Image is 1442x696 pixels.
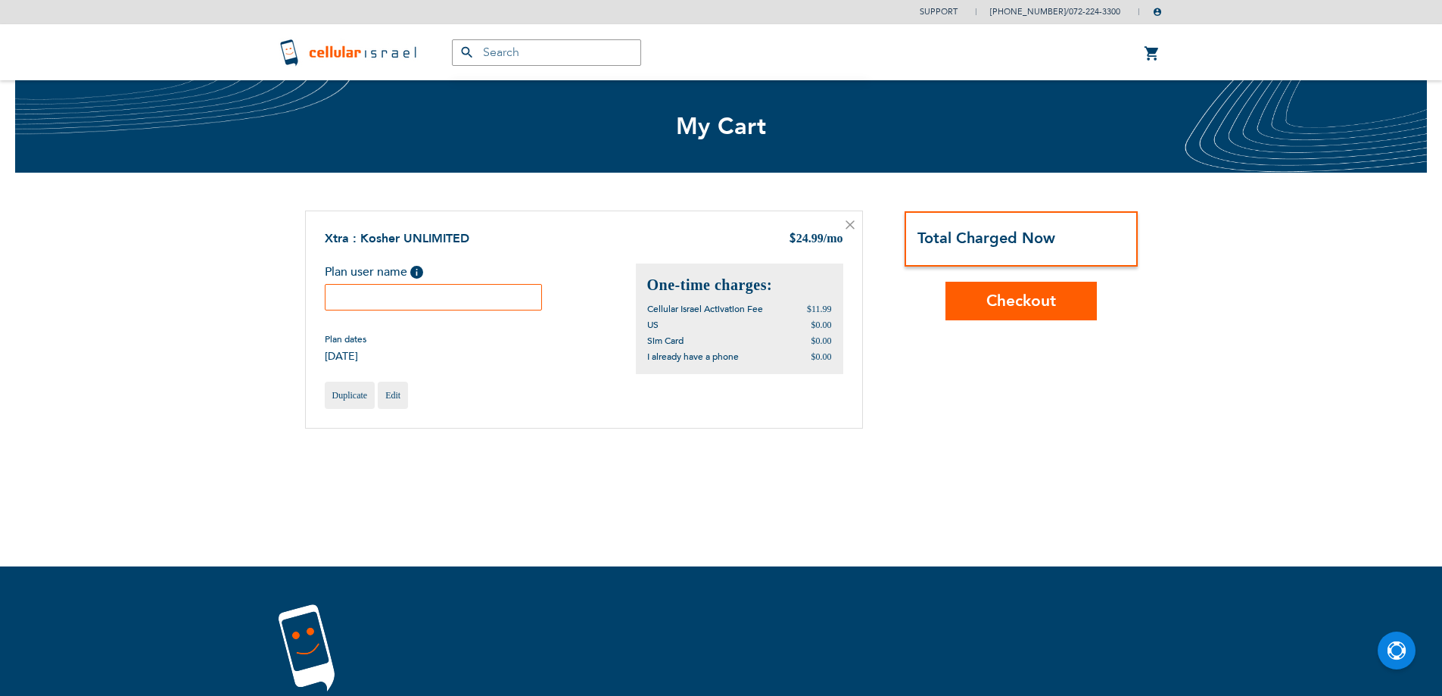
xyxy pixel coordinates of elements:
[647,335,684,347] span: Sim Card
[325,382,375,409] a: Duplicate
[332,390,368,401] span: Duplicate
[279,37,422,67] img: Cellular Israel Logo
[325,349,366,364] span: [DATE]
[676,111,767,142] span: My Cart
[647,303,763,315] span: Cellular Israel Activation Fee
[1069,6,1120,17] a: 072-224-3300
[920,6,958,17] a: Support
[986,290,1056,312] span: Checkout
[385,390,400,401] span: Edit
[325,333,366,345] span: Plan dates
[789,230,843,248] div: 24.99
[807,304,832,314] span: $11.99
[789,231,796,248] span: $
[647,275,832,295] h2: One-time charges:
[811,351,832,362] span: $0.00
[945,282,1097,320] button: Checkout
[452,39,641,66] input: Search
[410,266,423,279] span: Help
[811,320,832,330] span: $0.00
[325,230,469,247] a: Xtra : Kosher UNLIMITED
[990,6,1066,17] a: [PHONE_NUMBER]
[647,319,659,331] span: US
[811,336,832,346] span: $0.00
[325,264,407,280] span: Plan user name
[975,1,1120,23] li: /
[647,351,739,363] span: I already have a phone
[824,232,843,245] span: /mo
[378,382,408,409] a: Edit
[917,228,1055,248] strong: Total Charged Now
